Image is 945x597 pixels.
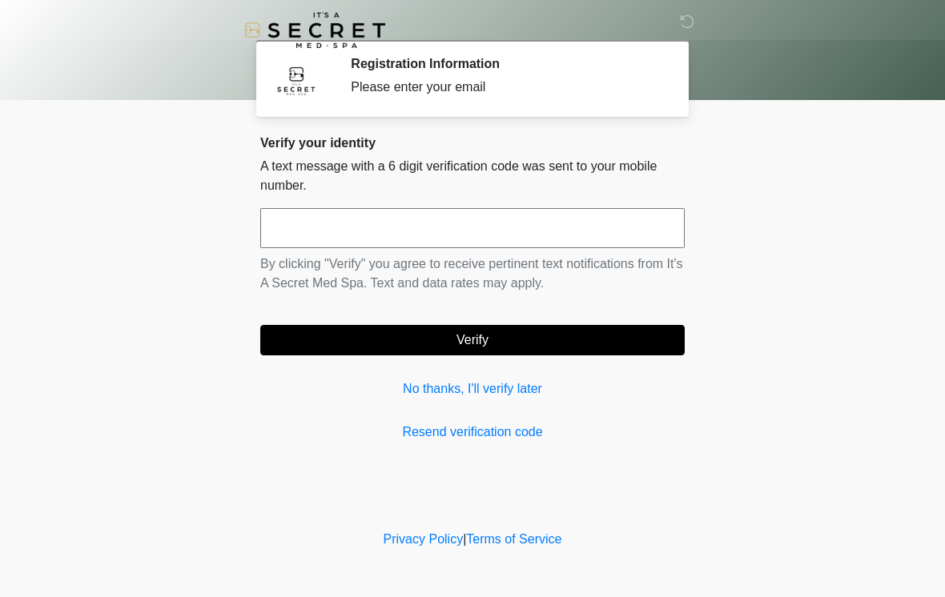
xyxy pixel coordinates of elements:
button: Verify [260,325,685,355]
a: Privacy Policy [384,532,464,546]
a: No thanks, I'll verify later [260,379,685,399]
h2: Verify your identity [260,135,685,150]
a: Terms of Service [466,532,561,546]
a: | [463,532,466,546]
p: By clicking "Verify" you agree to receive pertinent text notifications from It's A Secret Med Spa... [260,254,685,293]
p: A text message with a 6 digit verification code was sent to your mobile number. [260,157,685,195]
a: Resend verification code [260,423,685,442]
div: Please enter your email [351,78,661,97]
h2: Registration Information [351,56,661,71]
img: It's A Secret Med Spa Logo [244,12,385,48]
img: Agent Avatar [272,56,320,104]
